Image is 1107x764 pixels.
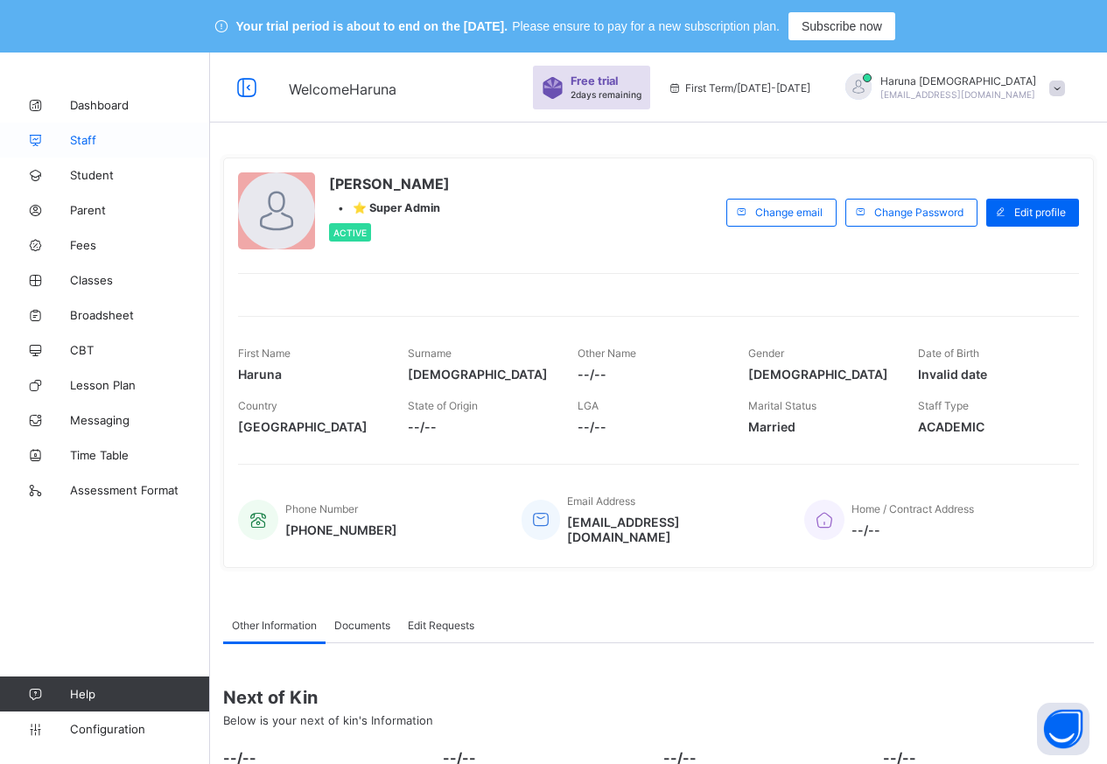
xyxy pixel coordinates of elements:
[828,74,1074,102] div: Haruna Musa
[1037,703,1089,755] button: Open asap
[329,175,450,193] span: [PERSON_NAME]
[285,522,397,537] span: [PHONE_NUMBER]
[748,399,816,412] span: Marital Status
[408,399,478,412] span: State of Origin
[408,347,452,360] span: Surname
[232,619,317,632] span: Other Information
[668,81,810,95] span: session/term information
[408,419,551,434] span: --/--
[70,687,209,701] span: Help
[70,343,210,357] span: CBT
[578,347,636,360] span: Other Name
[880,74,1036,88] span: Haruna [DEMOGRAPHIC_DATA]
[880,89,1035,100] span: [EMAIL_ADDRESS][DOMAIN_NAME]
[874,206,963,219] span: Change Password
[512,19,780,33] span: Please ensure to pay for a new subscription plan.
[578,399,599,412] span: LGA
[748,367,892,382] span: [DEMOGRAPHIC_DATA]
[918,419,1061,434] span: ACADEMIC
[289,81,396,98] span: Welcome Haruna
[918,399,969,412] span: Staff Type
[70,133,210,147] span: Staff
[578,419,721,434] span: --/--
[329,201,450,214] div: •
[70,168,210,182] span: Student
[802,19,882,33] span: Subscribe now
[918,367,1061,382] span: Invalid date
[223,687,1094,708] span: Next of Kin
[748,419,892,434] span: Married
[70,203,210,217] span: Parent
[238,399,277,412] span: Country
[571,89,641,100] span: 2 days remaining
[70,98,210,112] span: Dashboard
[578,367,721,382] span: --/--
[70,308,210,322] span: Broadsheet
[70,448,210,462] span: Time Table
[851,522,974,537] span: --/--
[334,619,390,632] span: Documents
[238,367,382,382] span: Haruna
[238,347,291,360] span: First Name
[70,273,210,287] span: Classes
[1014,206,1066,219] span: Edit profile
[918,347,979,360] span: Date of Birth
[223,713,433,727] span: Below is your next of kin's Information
[70,722,209,736] span: Configuration
[567,494,635,508] span: Email Address
[353,201,440,214] span: ⭐ Super Admin
[238,419,382,434] span: [GEOGRAPHIC_DATA]
[285,502,358,515] span: Phone Number
[70,378,210,392] span: Lesson Plan
[236,19,508,33] span: Your trial period is about to end on the [DATE].
[748,347,784,360] span: Gender
[70,238,210,252] span: Fees
[755,206,823,219] span: Change email
[851,502,974,515] span: Home / Contract Address
[408,367,551,382] span: [DEMOGRAPHIC_DATA]
[542,77,564,99] img: sticker-purple.71386a28dfed39d6af7621340158ba97.svg
[571,74,633,88] span: Free trial
[408,619,474,632] span: Edit Requests
[567,515,778,544] span: [EMAIL_ADDRESS][DOMAIN_NAME]
[70,413,210,427] span: Messaging
[333,228,367,238] span: Active
[70,483,210,497] span: Assessment Format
